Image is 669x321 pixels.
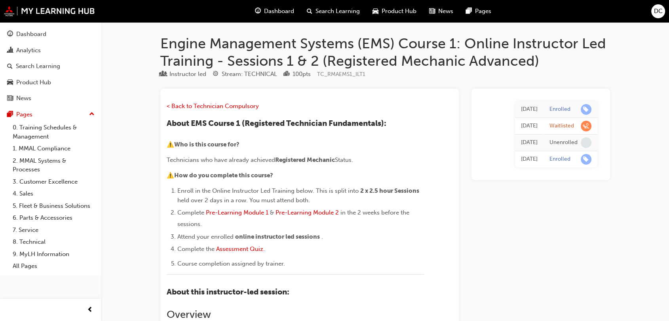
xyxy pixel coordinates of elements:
[3,25,98,107] button: DashboardAnalyticsSearch LearningProduct HubNews
[366,3,423,19] a: car-iconProduct Hub
[549,156,570,163] div: Enrolled
[300,3,366,19] a: search-iconSearch Learning
[160,69,206,79] div: Type
[10,236,98,248] a: 8. Technical
[89,109,95,120] span: up-icon
[521,105,538,114] div: Thu Sep 04 2025 18:10:36 GMT+0930 (Australian Central Standard Time)
[87,305,93,315] span: prev-icon
[10,248,98,260] a: 9. MyLH Information
[549,106,570,113] div: Enrolled
[167,172,174,179] span: ⚠️
[174,141,239,148] span: Who is this course for?
[521,122,538,131] div: Thu Sep 04 2025 16:21:25 GMT+0930 (Australian Central Standard Time)
[174,172,273,179] span: How do you complete this course?
[3,43,98,58] a: Analytics
[581,121,591,131] span: learningRecordVerb_WAITLIST-icon
[16,46,41,55] div: Analytics
[213,69,277,79] div: Stream
[10,260,98,272] a: All Pages
[167,308,211,321] span: Overview
[275,156,335,163] span: Registered Mechanic
[549,122,574,130] div: Waitlisted
[177,245,215,253] span: Complete the
[16,78,51,87] div: Product Hub
[167,156,275,163] span: Technicians who have already achieved
[466,6,472,16] span: pages-icon
[307,6,312,16] span: search-icon
[276,209,339,216] a: Pre-Learning Module 2
[16,30,46,39] div: Dashboard
[315,7,360,16] span: Search Learning
[10,142,98,155] a: 1. MMAL Compliance
[160,35,610,69] h1: Engine Management Systems (EMS) Course 1: Online Instructor Led Training - Sessions 1 & 2 (Regist...
[4,6,95,16] img: mmal
[235,233,320,240] span: online instructor led sessions
[10,200,98,212] a: 5. Fleet & Business Solutions
[7,79,13,86] span: car-icon
[3,75,98,90] a: Product Hub
[651,4,665,18] button: DC
[549,139,578,146] div: Unenrolled
[438,7,453,16] span: News
[16,62,60,71] div: Search Learning
[167,287,289,296] span: About this instructor-led session:
[222,70,277,79] div: Stream: TECHNICAL
[317,71,365,78] span: Learning resource code
[10,122,98,142] a: 0. Training Schedules & Management
[7,63,13,70] span: search-icon
[429,6,435,16] span: news-icon
[423,3,460,19] a: news-iconNews
[264,7,294,16] span: Dashboard
[475,7,491,16] span: Pages
[3,59,98,74] a: Search Learning
[16,94,31,103] div: News
[177,233,234,240] span: Attend your enrolled
[167,103,259,110] a: < Back to Technician Compulsory
[3,107,98,122] button: Pages
[283,69,311,79] div: Points
[654,7,663,16] span: DC
[335,156,353,163] span: Status.
[216,245,265,253] a: Assessment Quiz.
[581,137,591,148] span: learningRecordVerb_NONE-icon
[167,119,386,128] span: About EMS Course 1 (Registered Technician Fundamentals):
[360,187,419,194] span: 2 x 2.5 hour Sessions
[213,71,219,78] span: target-icon
[7,31,13,38] span: guage-icon
[7,47,13,54] span: chart-icon
[177,209,204,216] span: Complete
[10,224,98,236] a: 7. Service
[10,212,98,224] a: 6. Parts & Accessories
[255,6,261,16] span: guage-icon
[160,71,166,78] span: learningResourceType_INSTRUCTOR_LED-icon
[10,176,98,188] a: 3. Customer Excellence
[177,187,359,194] span: Enroll in the Online Instructor Led Training below. This is split into
[206,209,268,216] span: Pre-Learning Module 1
[249,3,300,19] a: guage-iconDashboard
[321,233,323,240] span: .
[3,27,98,42] a: Dashboard
[16,110,32,119] div: Pages
[7,111,13,118] span: pages-icon
[3,91,98,106] a: News
[581,154,591,165] span: learningRecordVerb_ENROLL-icon
[521,155,538,164] div: Thu Mar 13 2025 09:47:59 GMT+1030 (Australian Central Daylight Time)
[7,95,13,102] span: news-icon
[167,141,174,148] span: ⚠️
[521,138,538,147] div: Thu Jul 17 2025 07:26:54 GMT+0930 (Australian Central Standard Time)
[177,260,285,267] span: Course completion assigned by trainer.
[169,70,206,79] div: Instructor led
[177,197,310,204] span: held over 2 days in a row. You must attend both.
[293,70,311,79] div: 100 pts
[581,104,591,115] span: learningRecordVerb_ENROLL-icon
[373,6,378,16] span: car-icon
[10,155,98,176] a: 2. MMAL Systems & Processes
[283,71,289,78] span: podium-icon
[382,7,416,16] span: Product Hub
[270,209,274,216] span: &
[10,188,98,200] a: 4. Sales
